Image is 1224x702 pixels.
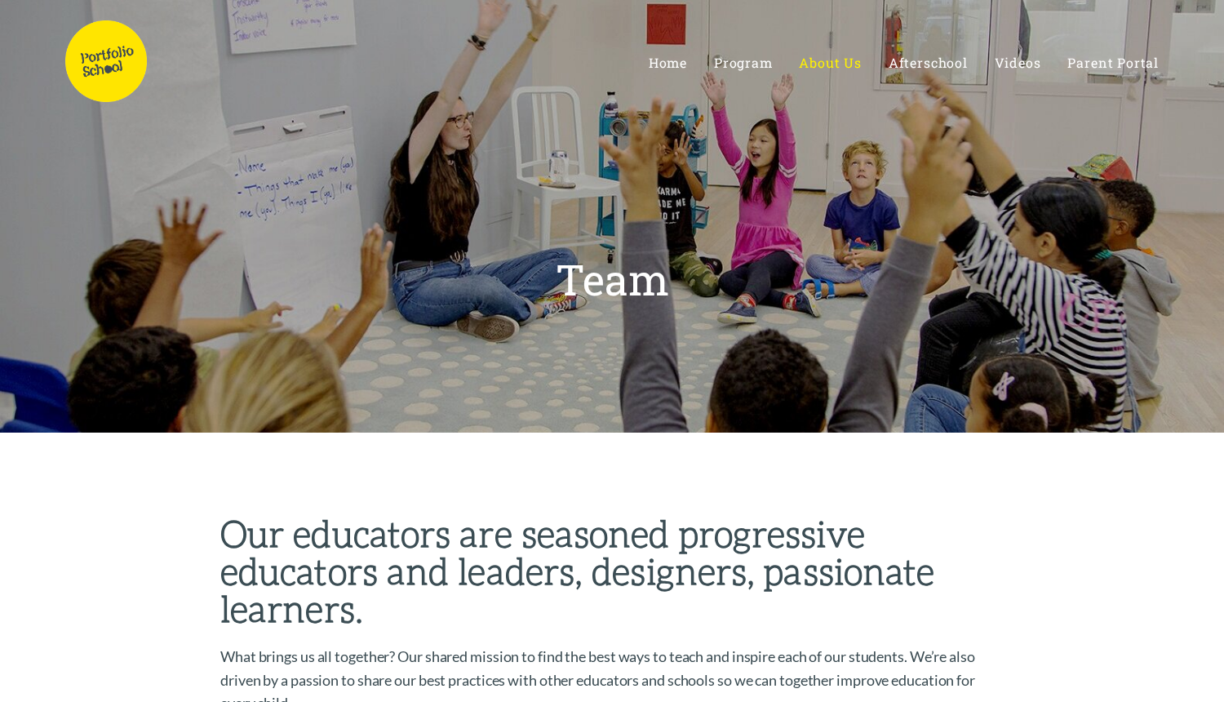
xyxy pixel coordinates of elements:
span: Videos [995,54,1041,71]
span: Parent Portal [1067,54,1159,71]
h1: Team [556,258,669,300]
span: Program [714,54,773,71]
a: Home [649,55,687,70]
a: Afterschool [889,55,968,70]
span: Afterschool [889,54,968,71]
a: Parent Portal [1067,55,1159,70]
img: Portfolio School [65,20,147,102]
strong: Our educators are seasoned progressive educators and leaders, designers, passionate learners. [220,512,944,629]
a: Videos [995,55,1041,70]
span: Home [649,54,687,71]
span: About Us [799,54,861,71]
